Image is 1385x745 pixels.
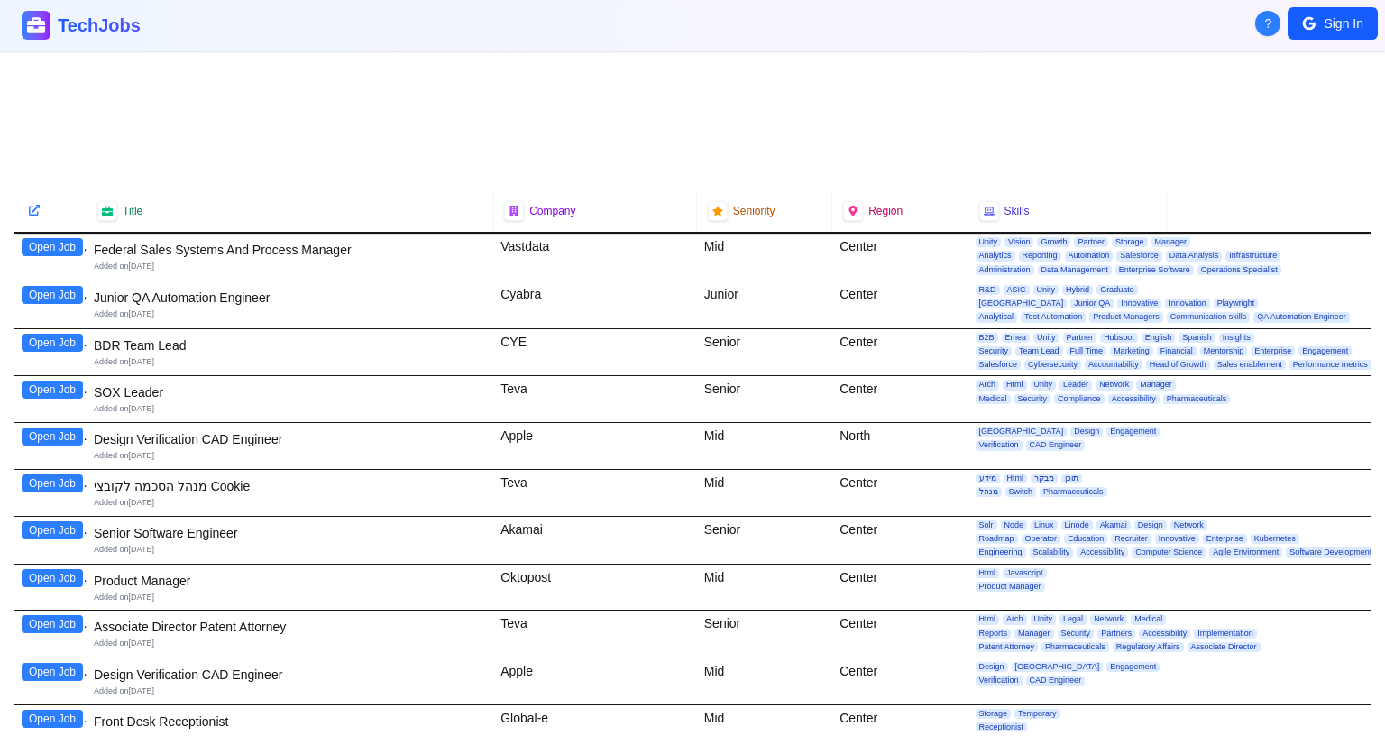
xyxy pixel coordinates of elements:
span: Enterprise [1251,346,1295,356]
div: Apple [493,423,697,469]
span: Switch [1005,487,1037,497]
span: [GEOGRAPHIC_DATA] [1012,662,1104,672]
div: Center [832,329,968,376]
button: Open Job [22,334,83,352]
div: Product Manager [94,572,486,590]
span: Test Automation [1021,312,1086,322]
span: Receptionist [976,722,1028,732]
span: Network [1096,380,1133,390]
span: מנהל [976,487,1002,497]
span: Playwright [1214,299,1259,308]
span: Sales enablement [1214,360,1286,370]
div: Senior Software Engineer [94,524,486,542]
div: Added on [DATE] [94,403,486,415]
span: Spanish [1179,333,1215,343]
span: Operations Specialist [1197,265,1281,275]
span: Regulatory Affairs [1113,642,1184,652]
div: Center [832,470,968,516]
div: BDR Team Lead [94,336,486,354]
span: Network [1170,520,1207,530]
span: Analytical [976,312,1018,322]
span: Unity [1033,333,1059,343]
span: Accessibility [1139,629,1190,639]
span: Pharmaceuticals [1040,487,1107,497]
span: Legal [1059,614,1087,624]
span: Salesforce [1116,251,1162,261]
span: Product Managers [1089,312,1163,322]
span: Security [1014,394,1051,404]
button: Sign In [1288,7,1378,40]
span: Agile Environment [1209,547,1282,557]
button: About Techjobs [1255,11,1280,36]
span: Kubernetes [1251,534,1299,544]
span: Computer Science [1132,547,1206,557]
span: Design [1070,427,1103,437]
span: Security [976,346,1013,356]
span: Full Time [1067,346,1107,356]
span: Infrastructure [1225,251,1280,261]
span: Vision [1004,237,1033,247]
span: Partners [1097,629,1135,639]
span: [GEOGRAPHIC_DATA] [976,299,1068,308]
span: Engagement [1298,346,1352,356]
button: Open Job [22,615,83,633]
div: Center [832,658,968,704]
span: Hubspot [1100,333,1138,343]
span: B2B [976,333,998,343]
span: Financial [1157,346,1197,356]
span: Seniority [733,204,775,218]
span: Innovative [1117,299,1161,308]
span: Region [868,204,903,218]
span: Accessibility [1108,394,1160,404]
div: Added on [DATE] [94,592,486,603]
span: Communication skills [1167,312,1251,322]
span: Innovative [1155,534,1199,544]
span: Performance metrics [1289,360,1371,370]
span: Automation [1065,251,1114,261]
span: Company [529,204,575,218]
span: Operator [1022,534,1061,544]
span: Marketing [1110,346,1153,356]
div: Junior QA Automation Engineer [94,289,486,307]
span: Engineering [976,547,1026,557]
div: Mid [697,565,832,611]
div: Akamai [493,517,697,564]
span: Design [1134,520,1167,530]
span: Innovation [1165,299,1210,308]
div: Added on [DATE] [94,497,486,509]
div: North [832,423,968,469]
span: Pharmaceuticals [1041,642,1109,652]
span: Enterprise [1203,534,1247,544]
button: Open Job [22,474,83,492]
div: Added on [DATE] [94,685,486,697]
span: Partner [1074,237,1108,247]
span: Reporting [1019,251,1061,261]
div: Associate Director Patent Attorney [94,618,486,636]
span: Recruiter [1111,534,1151,544]
div: Center [832,281,968,328]
span: Unity [1031,614,1057,624]
span: Html [976,614,1000,624]
div: Senior [697,329,832,376]
span: Hybrid [1062,285,1093,295]
div: Front Desk Receptionist [94,713,486,731]
button: Open Job [22,569,83,587]
span: Implementation [1194,629,1257,639]
span: Team Lead [1015,346,1063,356]
span: Education [1064,534,1107,544]
div: Center [832,376,968,422]
span: English [1142,333,1176,343]
div: Mid [697,658,832,704]
span: Linux [1031,520,1058,530]
span: ASIC [1004,285,1030,295]
span: Head of Growth [1146,360,1210,370]
div: Senior [697,611,832,658]
button: Open Job [22,663,83,681]
span: Analytics [976,251,1015,261]
span: Data Analysis [1166,251,1223,261]
span: Arch [1003,614,1027,624]
span: Unity [1031,380,1057,390]
span: Growth [1037,237,1070,247]
span: מבקר [1031,474,1058,483]
div: Design Verification CAD Engineer [94,666,486,684]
